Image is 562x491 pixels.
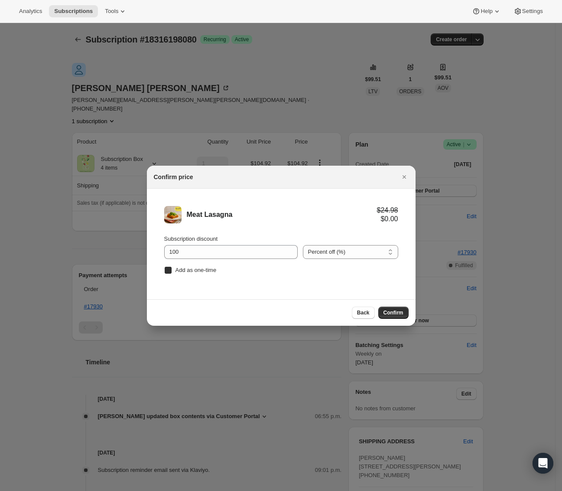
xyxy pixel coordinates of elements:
[383,309,403,316] span: Confirm
[164,236,218,242] span: Subscription discount
[352,307,375,319] button: Back
[377,215,398,223] div: $0.00
[49,5,98,17] button: Subscriptions
[481,8,492,15] span: Help
[14,5,47,17] button: Analytics
[533,453,553,474] div: Open Intercom Messenger
[100,5,132,17] button: Tools
[508,5,548,17] button: Settings
[522,8,543,15] span: Settings
[154,173,193,181] h2: Confirm price
[398,171,410,183] button: Close
[187,210,377,219] div: Meat Lasagna
[357,309,370,316] span: Back
[19,8,42,15] span: Analytics
[467,5,506,17] button: Help
[105,8,118,15] span: Tools
[54,8,93,15] span: Subscriptions
[378,307,409,319] button: Confirm
[164,206,182,223] img: Meat Lasagna
[175,267,217,273] span: Add as one-time
[377,206,398,215] div: $24.98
